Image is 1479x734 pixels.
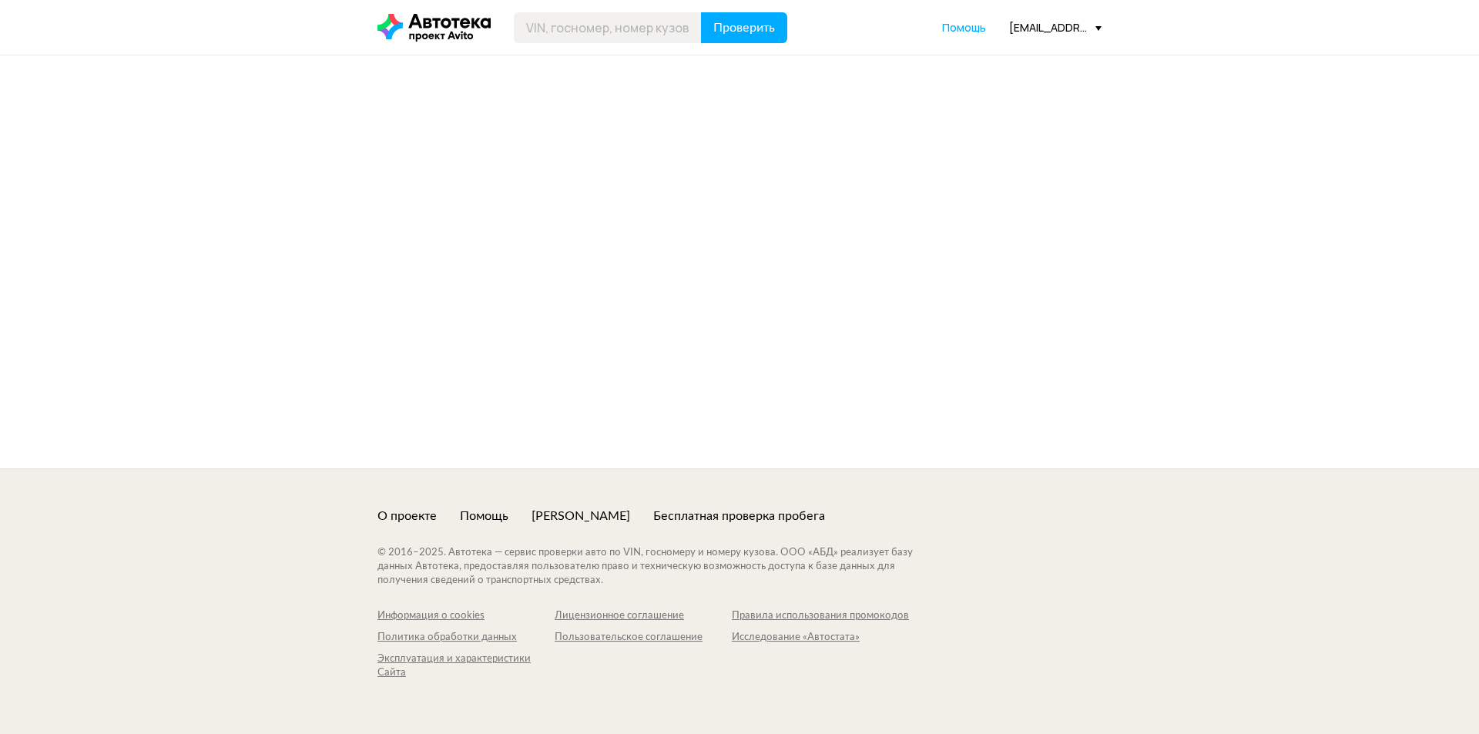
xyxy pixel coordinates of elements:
a: Информация о cookies [377,609,555,623]
a: Помощь [460,508,508,525]
a: Эксплуатация и характеристики Сайта [377,652,555,680]
a: Помощь [942,20,986,35]
a: О проекте [377,508,437,525]
a: [PERSON_NAME] [532,508,630,525]
a: Лицензионное соглашение [555,609,732,623]
div: [EMAIL_ADDRESS][DOMAIN_NAME] [1009,20,1102,35]
a: Правила использования промокодов [732,609,909,623]
button: Проверить [701,12,787,43]
a: Бесплатная проверка пробега [653,508,825,525]
input: VIN, госномер, номер кузова [514,12,702,43]
a: Исследование «Автостата» [732,631,909,645]
a: Пользовательское соглашение [555,631,732,645]
div: © 2016– 2025 . Автотека — сервис проверки авто по VIN, госномеру и номеру кузова. ООО «АБД» реали... [377,546,944,588]
span: Проверить [713,22,775,34]
a: Политика обработки данных [377,631,555,645]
